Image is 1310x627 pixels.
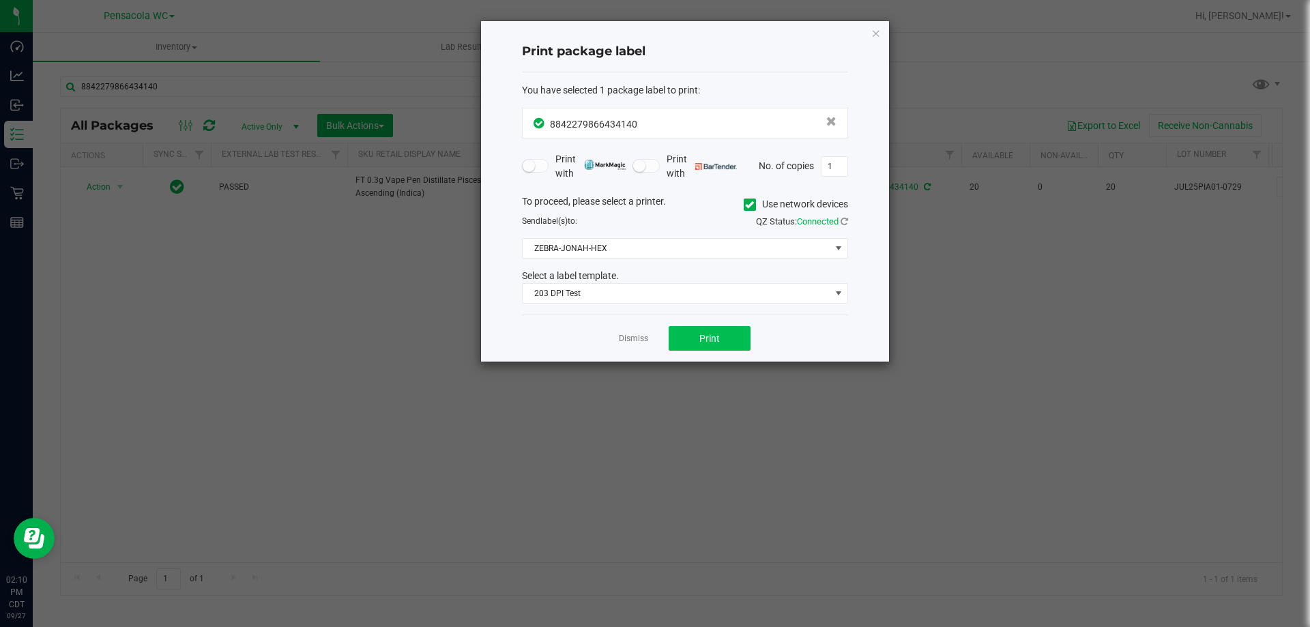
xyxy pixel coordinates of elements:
[540,216,568,226] span: label(s)
[523,284,830,303] span: 203 DPI Test
[550,119,637,130] span: 8842279866434140
[534,116,547,130] span: In Sync
[555,152,626,181] span: Print with
[699,333,720,344] span: Print
[512,194,858,215] div: To proceed, please select a printer.
[522,216,577,226] span: Send to:
[512,269,858,283] div: Select a label template.
[584,160,626,170] img: mark_magic_cybra.png
[756,216,848,227] span: QZ Status:
[522,43,848,61] h4: Print package label
[522,83,848,98] div: :
[667,152,737,181] span: Print with
[695,163,737,170] img: bartender.png
[797,216,839,227] span: Connected
[14,518,55,559] iframe: Resource center
[619,333,648,345] a: Dismiss
[759,160,814,171] span: No. of copies
[523,239,830,258] span: ZEBRA-JONAH-HEX
[669,326,751,351] button: Print
[522,85,698,96] span: You have selected 1 package label to print
[744,197,848,212] label: Use network devices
